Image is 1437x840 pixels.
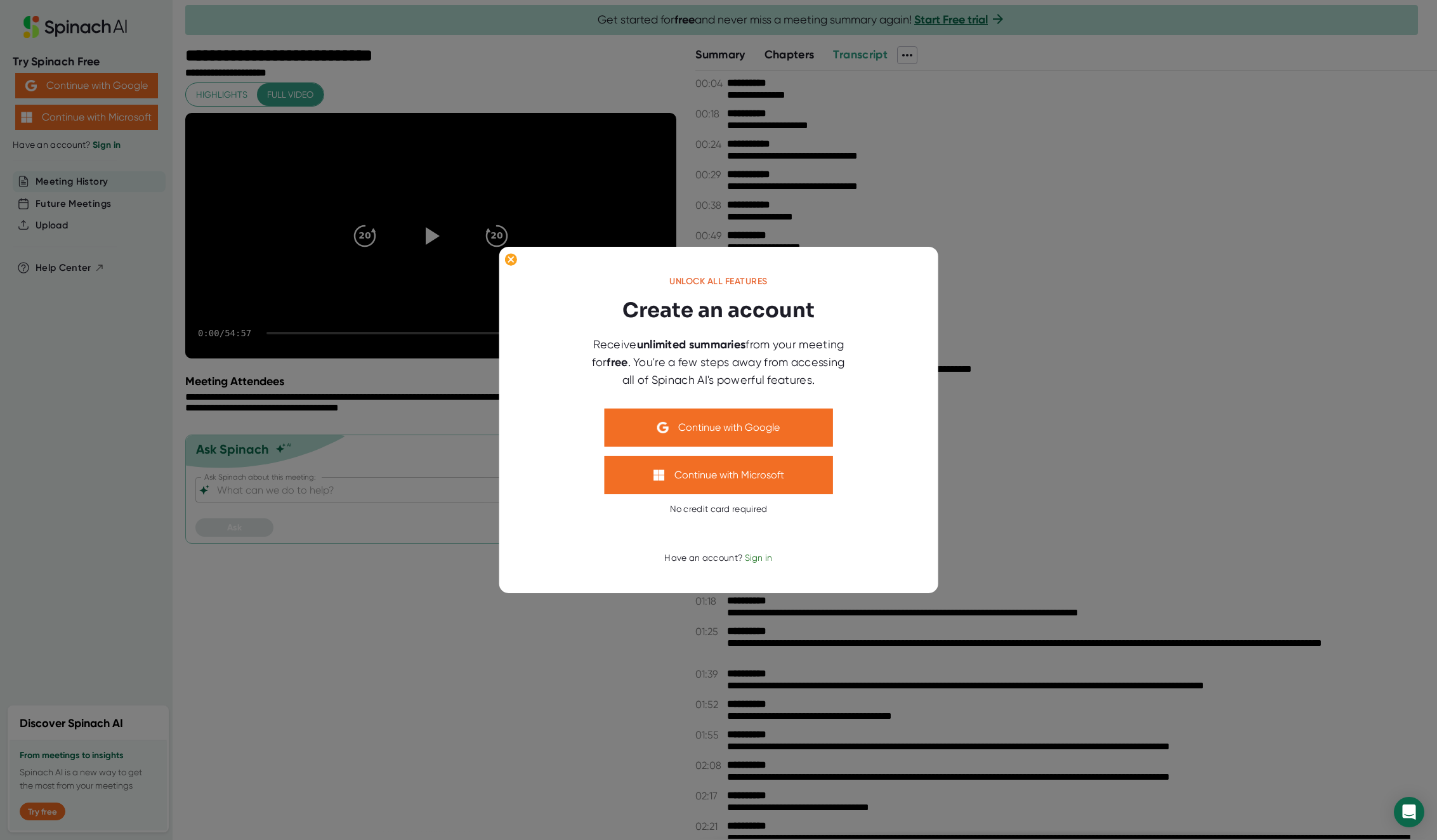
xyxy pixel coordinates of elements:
[607,355,627,369] b: free
[657,422,669,433] img: Aehbyd4JwY73AAAAAElFTkSuQmCC
[586,336,852,388] div: Receive from your meeting for . You're a few steps away from accessing all of Spinach AI's powerf...
[1394,797,1424,827] div: Open Intercom Messenger
[605,456,833,494] button: Continue with Microsoft
[605,409,833,447] button: Continue with Google
[622,295,815,325] h3: Create an account
[745,553,773,563] span: Sign in
[669,276,768,287] div: Unlock all features
[670,504,768,515] div: No credit card required
[664,553,772,564] div: Have an account?
[637,338,746,351] b: unlimited summaries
